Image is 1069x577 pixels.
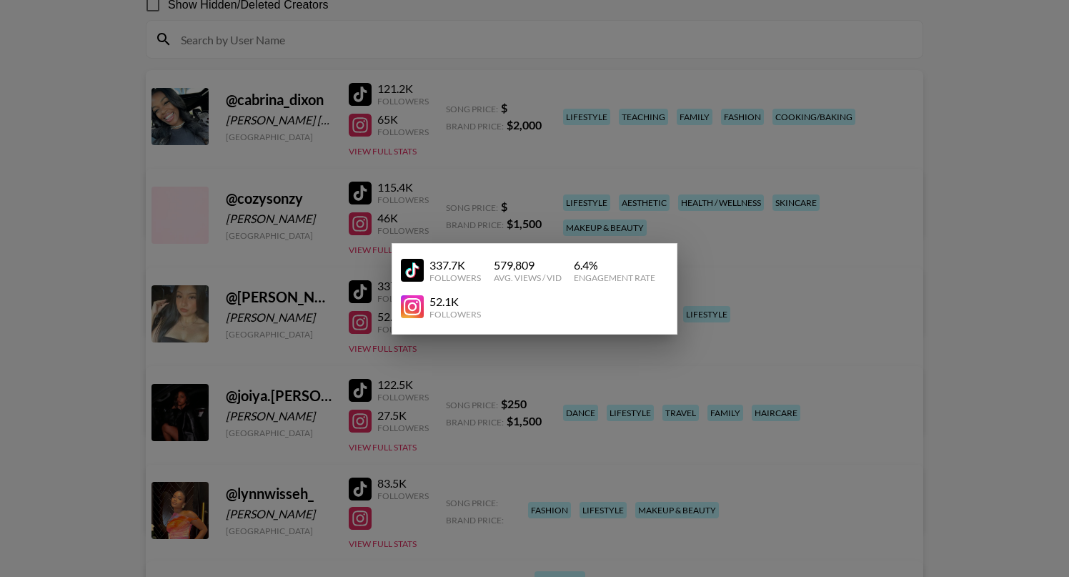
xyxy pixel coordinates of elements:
[429,295,481,309] div: 52.1K
[574,272,655,283] div: Engagement Rate
[429,258,481,272] div: 337.7K
[574,258,655,272] div: 6.4 %
[494,272,562,283] div: Avg. Views / Vid
[494,258,562,272] div: 579,809
[401,259,424,282] img: YouTube
[429,272,481,283] div: Followers
[429,309,481,320] div: Followers
[401,295,424,318] img: YouTube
